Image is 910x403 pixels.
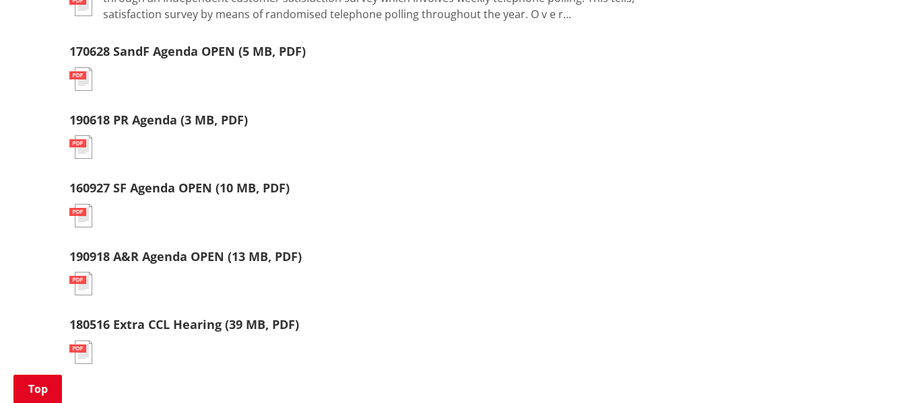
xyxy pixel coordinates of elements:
a: 170628 SandF Agenda OPEN (5 MB, PDF) [69,43,306,59]
iframe: Messenger Launcher [848,346,897,395]
a: Top [13,375,62,403]
a: 160927 SF Agenda OPEN (10 MB, PDF) [69,180,290,196]
a: 190918 A&R Agenda OPEN (13 MB, PDF) [69,248,302,264]
a: 180516 Extra CCL Hearing (39 MB, PDF) [69,316,299,332]
img: document-pdf.svg [69,340,92,364]
img: document-pdf.svg [69,135,92,159]
img: document-pdf.svg [69,67,92,91]
img: document-pdf.svg [69,204,92,227]
a: 190618 PR Agenda (3 MB, PDF) [69,112,248,128]
img: document-pdf.svg [69,272,92,295]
